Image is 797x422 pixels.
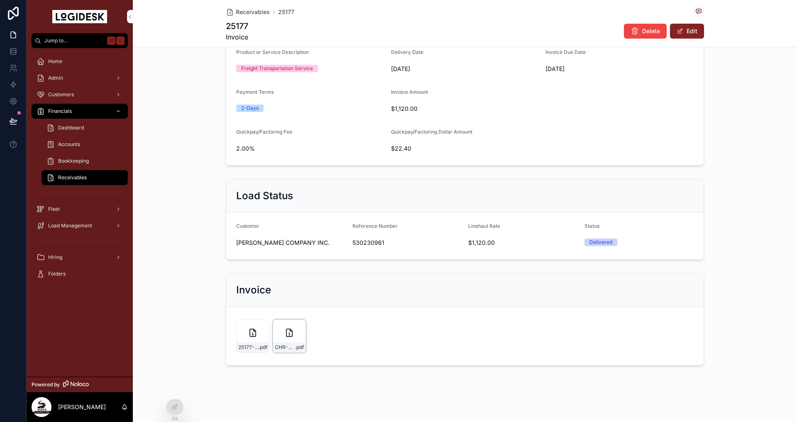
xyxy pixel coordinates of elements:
span: Fleet [48,206,60,212]
span: .pdf [295,344,304,351]
a: Hiring [32,250,128,265]
span: Delete [642,27,660,35]
span: Receivables [58,174,87,181]
span: Folders [48,271,66,277]
a: Receivables [226,8,270,16]
a: Bookkeeping [42,154,128,168]
span: Admin [48,75,63,81]
span: .pdf [259,344,267,351]
div: Delivered [589,239,612,246]
a: 25177 [278,8,294,16]
a: Financials [32,104,128,119]
span: CHR-Remittance-1,097.60---10-9-25 [275,344,295,351]
span: Load Management [48,222,92,229]
button: Edit [670,24,704,39]
span: [DATE] [391,65,539,73]
span: $1,120.00 [468,239,578,247]
span: Status [584,223,599,229]
a: Receivables [42,170,128,185]
h2: Load Status [236,189,293,202]
div: scrollable content [27,48,133,292]
a: Dashboard [42,120,128,135]
button: Jump to...K [32,33,128,48]
span: Reference Number [352,223,398,229]
span: 530230961 [352,239,462,247]
a: Accounts [42,137,128,152]
span: Customers [48,91,74,98]
span: 2.00% [236,144,384,153]
span: K [117,37,124,44]
span: Hiring [48,254,62,261]
span: Linehaul Rate [468,223,500,229]
a: Admin [32,71,128,85]
span: $1,120.00 [391,105,616,113]
span: Powered by [32,381,60,388]
span: Invoice [226,32,248,42]
span: 25177-SONKS-Carrier-Invoice---CHR-Load-530230961 [238,344,259,351]
span: Jump to... [44,37,104,44]
span: Financials [48,108,72,115]
span: Accounts [58,141,80,148]
span: Receivables [236,8,270,16]
span: Quickpay/Factoring Fee [236,129,292,135]
span: Delivery Date [391,49,423,55]
div: Freight Transportation Service [241,65,313,72]
a: Folders [32,266,128,281]
a: [PERSON_NAME] COMPANY INC. [236,239,330,247]
h1: 25177 [226,20,248,32]
span: $22.40 [391,144,501,153]
span: Invoice Due Date [545,49,586,55]
span: Bookkeeping [58,158,89,164]
img: App logo [52,10,107,23]
div: 2-Days [241,105,259,112]
h2: Invoice [236,283,271,297]
a: Home [32,54,128,69]
a: Customers [32,87,128,102]
button: Delete [624,24,667,39]
span: Product or Service Description [236,49,309,55]
span: Home [48,58,62,65]
span: Quickpay/Factoring Dollar Amount [391,129,472,135]
a: Load Management [32,218,128,233]
a: Fleet [32,202,128,217]
span: Invoice Amount [391,89,428,95]
span: Payment Terms [236,89,274,95]
a: Powered by [27,377,133,392]
span: Dashboard [58,124,84,131]
p: [PERSON_NAME] [58,403,106,411]
span: Customer [236,223,259,229]
span: [DATE] [545,65,655,73]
